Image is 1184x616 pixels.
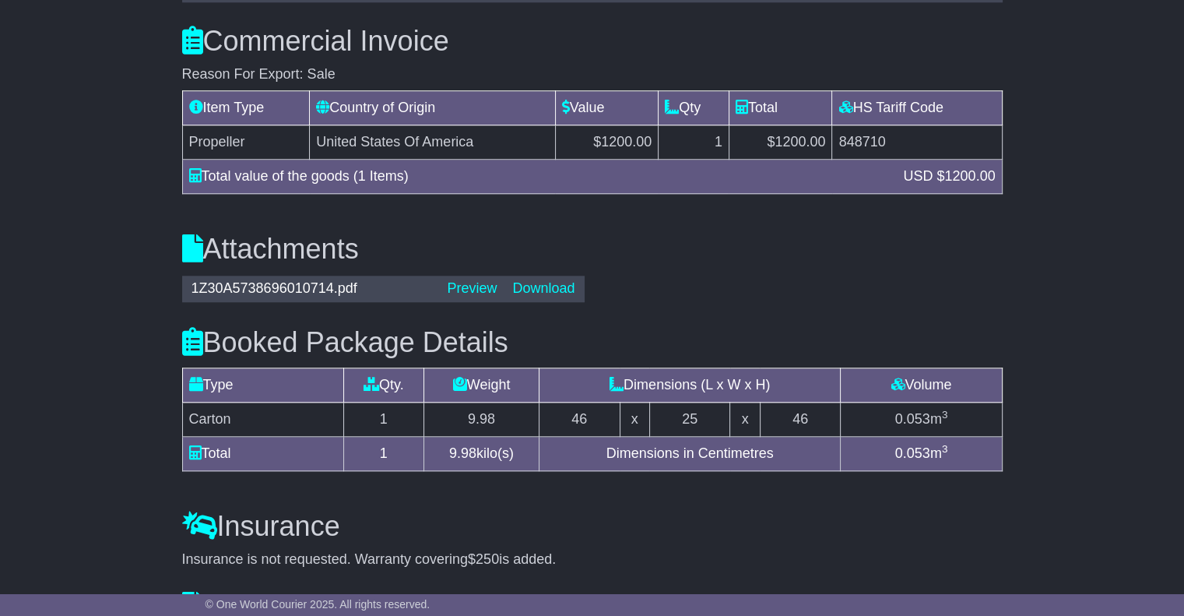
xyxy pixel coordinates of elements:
a: Download [512,280,574,296]
div: Reason For Export: Sale [182,66,1003,83]
td: Propeller [182,125,310,160]
div: USD $1200.00 [895,166,1003,187]
h3: Commercial Invoice [182,26,1003,57]
td: Qty. [343,368,424,403]
td: HS Tariff Code [832,91,1002,125]
sup: 3 [942,443,948,455]
div: Insurance is not requested. Warranty covering is added. [182,551,1003,568]
td: $1200.00 [555,125,659,160]
h3: Attachments [182,234,1003,265]
td: 9.98 [424,403,539,437]
td: United States Of America [310,125,555,160]
span: 0.053 [895,445,930,461]
span: $250 [468,551,499,567]
td: Total [182,437,343,471]
td: Dimensions in Centimetres [539,437,840,471]
div: Total value of the goods (1 Items) [181,166,896,187]
td: Carton [182,403,343,437]
span: 0.053 [895,411,930,427]
span: © One World Courier 2025. All rights reserved. [206,598,430,611]
td: 1 [343,403,424,437]
td: $1200.00 [729,125,832,160]
td: 848710 [832,125,1002,160]
td: Volume [841,368,1002,403]
sup: 3 [942,409,948,421]
td: kilo(s) [424,437,539,471]
td: Item Type [182,91,310,125]
td: 25 [649,403,730,437]
td: Value [555,91,659,125]
span: 9.98 [449,445,476,461]
td: Type [182,368,343,403]
td: Country of Origin [310,91,555,125]
h3: Booked Package Details [182,327,1003,358]
td: 1 [343,437,424,471]
td: 1 [659,125,729,160]
td: x [620,403,649,437]
td: Total [729,91,832,125]
td: 46 [539,403,620,437]
td: x [730,403,760,437]
td: m [841,403,1002,437]
div: 1Z30A5738696010714.pdf [184,280,440,297]
td: Weight [424,368,539,403]
td: 46 [760,403,841,437]
td: m [841,437,1002,471]
td: Dimensions (L x W x H) [539,368,840,403]
td: Qty [659,91,729,125]
h3: Insurance [182,511,1003,542]
a: Preview [447,280,497,296]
